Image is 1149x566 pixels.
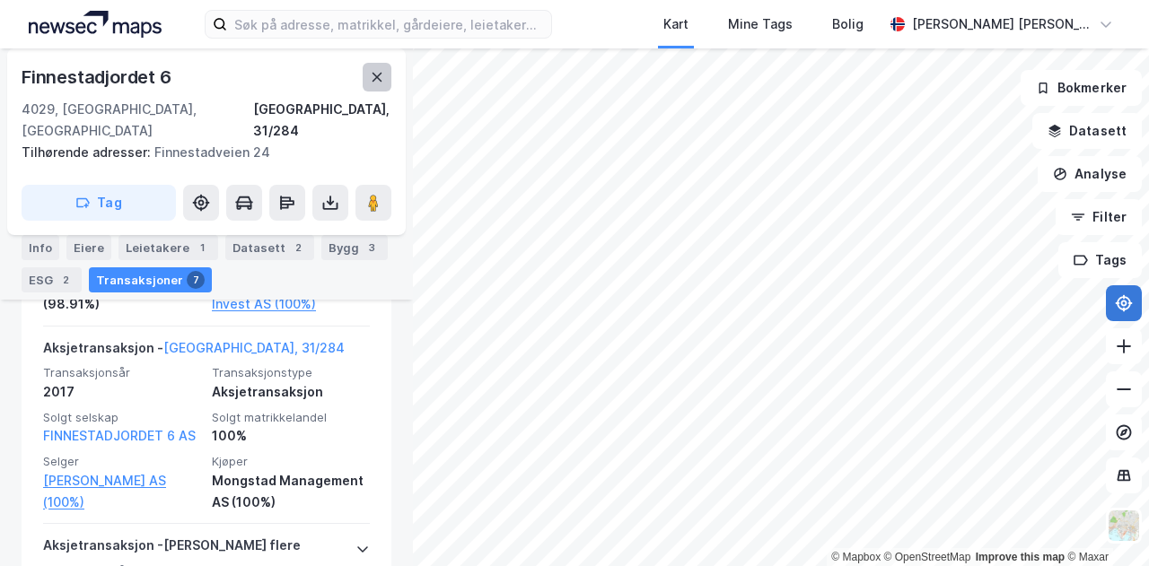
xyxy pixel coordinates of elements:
[1058,242,1142,278] button: Tags
[227,11,550,38] input: Søk på adresse, matrikkel, gårdeiere, leietakere eller personer
[225,235,314,260] div: Datasett
[1038,156,1142,192] button: Analyse
[43,428,196,443] a: FINNESTADJORDET 6 AS
[363,239,381,257] div: 3
[118,235,218,260] div: Leietakere
[212,425,370,447] div: 100%
[728,13,793,35] div: Mine Tags
[22,144,154,160] span: Tilhørende adresser:
[22,267,82,292] div: ESG
[193,239,211,257] div: 1
[212,381,370,403] div: Aksjetransaksjon
[22,185,176,221] button: Tag
[43,410,201,425] span: Solgt selskap
[1059,480,1149,566] div: Kontrollprogram for chat
[1032,113,1142,149] button: Datasett
[43,381,201,403] div: 2017
[29,11,162,38] img: logo.a4113a55bc3d86da70a041830d287a7e.svg
[912,13,1092,35] div: [PERSON_NAME] [PERSON_NAME]
[43,365,201,380] span: Transaksjonsår
[289,239,307,257] div: 2
[22,99,253,142] div: 4029, [GEOGRAPHIC_DATA], [GEOGRAPHIC_DATA]
[663,13,689,35] div: Kart
[43,470,201,513] a: [PERSON_NAME] AS (100%)
[212,454,370,469] span: Kjøper
[212,365,370,380] span: Transaksjonstype
[1056,199,1142,235] button: Filter
[884,551,971,563] a: OpenStreetMap
[43,337,345,366] div: Aksjetransaksjon -
[163,340,345,355] a: [GEOGRAPHIC_DATA], 31/284
[89,267,212,292] div: Transaksjoner
[1021,70,1142,106] button: Bokmerker
[212,470,370,513] div: Mongstad Management AS (100%)
[43,535,301,563] div: Aksjetransaksjon - [PERSON_NAME] flere
[22,235,59,260] div: Info
[22,142,377,163] div: Finnestadveien 24
[831,551,881,563] a: Mapbox
[212,410,370,425] span: Solgt matrikkelandel
[57,271,75,289] div: 2
[976,551,1065,563] a: Improve this map
[253,99,391,142] div: [GEOGRAPHIC_DATA], 31/284
[66,235,111,260] div: Eiere
[832,13,864,35] div: Bolig
[22,63,175,91] div: Finnestadjordet 6
[321,235,388,260] div: Bygg
[187,271,205,289] div: 7
[43,454,201,469] span: Selger
[1059,480,1149,566] iframe: Chat Widget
